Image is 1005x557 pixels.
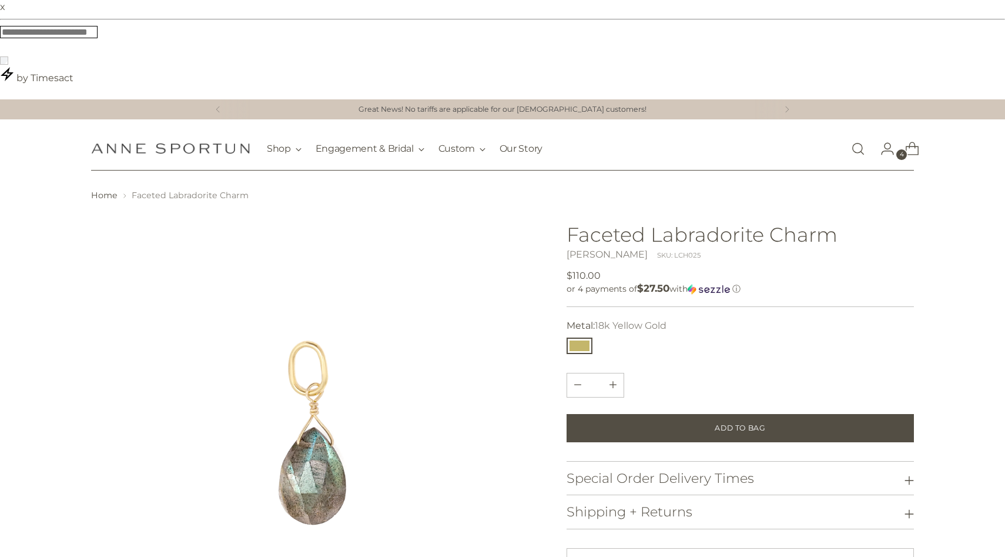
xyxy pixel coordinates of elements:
[581,373,609,397] input: Product quantity
[657,251,701,261] div: SKU: LCH025
[715,423,765,433] span: Add to Bag
[500,136,542,162] a: Our Story
[91,189,914,202] nav: breadcrumbs
[688,284,730,295] img: Sezzle
[896,137,919,161] a: Open cart modal
[567,471,754,486] h3: Special Order Delivery Times
[567,319,666,333] label: Metal:
[602,373,624,397] button: Subtract product quantity
[567,414,914,442] button: Add to Bag
[567,462,914,495] button: Special Order Delivery Times
[567,495,914,529] button: Shipping + Returns
[567,338,592,354] button: 18k Yellow Gold
[896,149,907,160] span: 4
[871,137,895,161] a: Go to the account page
[567,505,692,519] h3: Shipping + Returns
[132,190,249,201] span: Faceted Labradorite Charm
[16,72,73,84] span: by Timesact
[567,249,648,260] a: [PERSON_NAME]
[567,373,588,397] button: Add product quantity
[359,104,646,115] a: Great News! No tariffs are applicable for our [DEMOGRAPHIC_DATA] customers!
[567,283,914,295] div: or 4 payments of$27.50withSezzle Click to learn more about Sezzle
[595,320,666,331] span: 18k Yellow Gold
[316,136,424,162] button: Engagement & Bridal
[91,143,250,154] a: Anne Sportun Fine Jewellery
[567,269,601,283] span: $110.00
[267,136,301,162] button: Shop
[438,136,485,162] button: Custom
[846,137,870,161] a: Open search modal
[637,282,669,294] span: $27.50
[567,224,914,245] h1: Faceted Labradorite Charm
[91,190,118,201] a: Home
[567,283,914,295] div: or 4 payments of with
